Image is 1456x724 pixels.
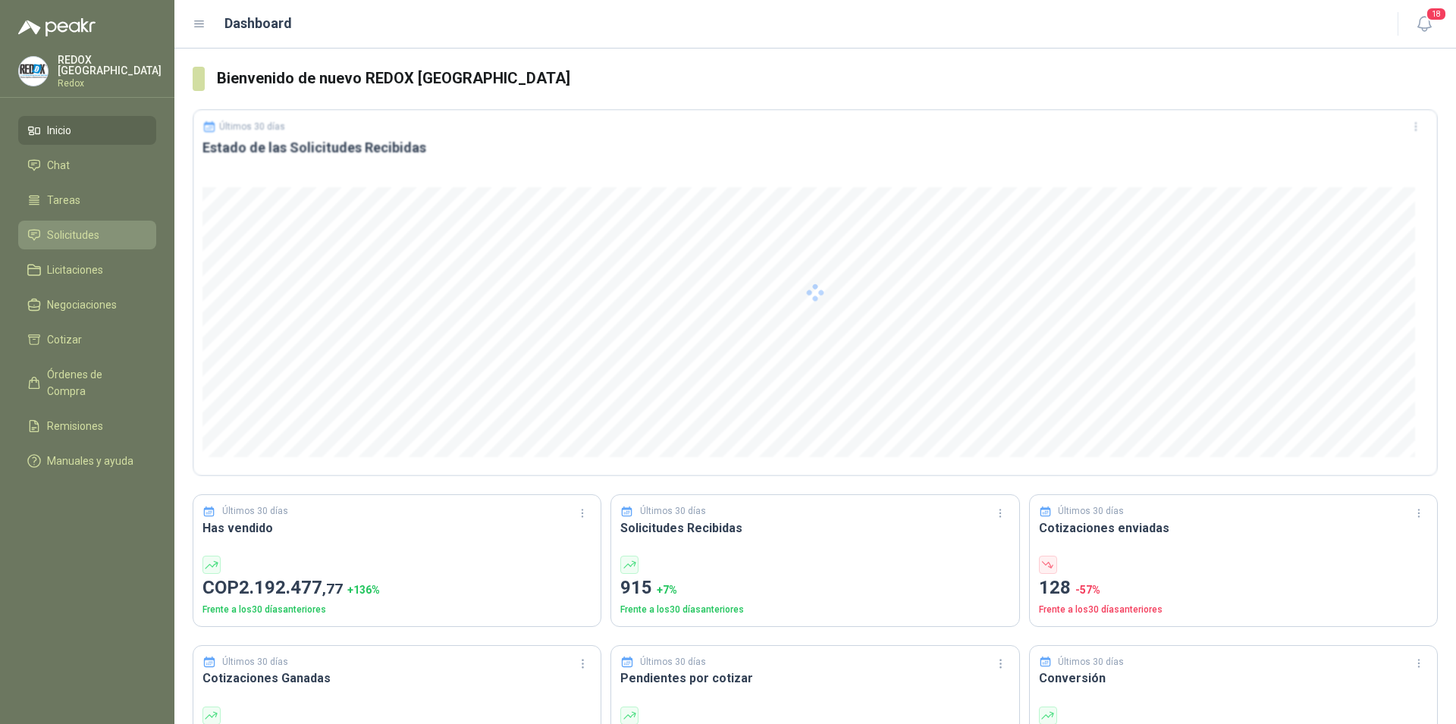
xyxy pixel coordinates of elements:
p: COP [202,574,591,603]
span: Remisiones [47,418,103,434]
h3: Cotizaciones Ganadas [202,669,591,688]
a: Licitaciones [18,255,156,284]
p: Frente a los 30 días anteriores [202,603,591,617]
a: Remisiones [18,412,156,440]
p: Últimos 30 días [640,504,706,519]
h3: Has vendido [202,519,591,538]
span: Chat [47,157,70,174]
a: Órdenes de Compra [18,360,156,406]
span: Tareas [47,192,80,208]
a: Manuales y ayuda [18,447,156,475]
span: ,77 [322,580,343,597]
img: Company Logo [19,57,48,86]
a: Negociaciones [18,290,156,319]
p: 915 [620,574,1009,603]
p: Últimos 30 días [222,655,288,669]
h3: Pendientes por cotizar [620,669,1009,688]
p: REDOX [GEOGRAPHIC_DATA] [58,55,162,76]
span: Negociaciones [47,296,117,313]
span: Solicitudes [47,227,99,243]
p: Últimos 30 días [1058,655,1124,669]
a: Tareas [18,186,156,215]
span: -57 % [1075,584,1100,596]
img: Logo peakr [18,18,96,36]
p: Últimos 30 días [640,655,706,669]
p: 128 [1039,574,1428,603]
span: Órdenes de Compra [47,366,142,400]
h1: Dashboard [224,13,292,34]
h3: Cotizaciones enviadas [1039,519,1428,538]
h3: Conversión [1039,669,1428,688]
span: 18 [1426,7,1447,21]
span: Cotizar [47,331,82,348]
h3: Solicitudes Recibidas [620,519,1009,538]
span: Manuales y ayuda [47,453,133,469]
a: Solicitudes [18,221,156,249]
p: Redox [58,79,162,88]
span: + 136 % [347,584,380,596]
span: + 7 % [657,584,677,596]
button: 18 [1410,11,1438,38]
span: Licitaciones [47,262,103,278]
p: Últimos 30 días [1058,504,1124,519]
h3: Bienvenido de nuevo REDOX [GEOGRAPHIC_DATA] [217,67,1438,90]
p: Frente a los 30 días anteriores [620,603,1009,617]
p: Últimos 30 días [222,504,288,519]
span: Inicio [47,122,71,139]
p: Frente a los 30 días anteriores [1039,603,1428,617]
span: 2.192.477 [239,577,343,598]
a: Chat [18,151,156,180]
a: Cotizar [18,325,156,354]
a: Inicio [18,116,156,145]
